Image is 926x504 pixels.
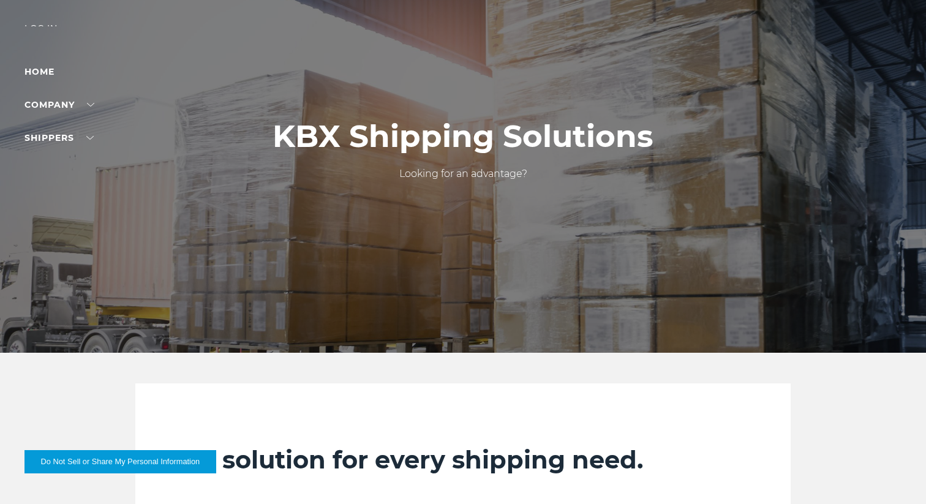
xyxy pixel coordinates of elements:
div: Log in [24,24,73,42]
h1: KBX Shipping Solutions [273,119,653,154]
p: Looking for an advantage? [273,167,653,181]
img: kbx logo [417,24,509,78]
h2: A solution for every shipping need. [197,445,729,475]
a: Company [24,99,94,110]
a: Home [24,66,55,77]
a: SHIPPERS [24,132,94,143]
button: Do Not Sell or Share My Personal Information [24,450,216,473]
